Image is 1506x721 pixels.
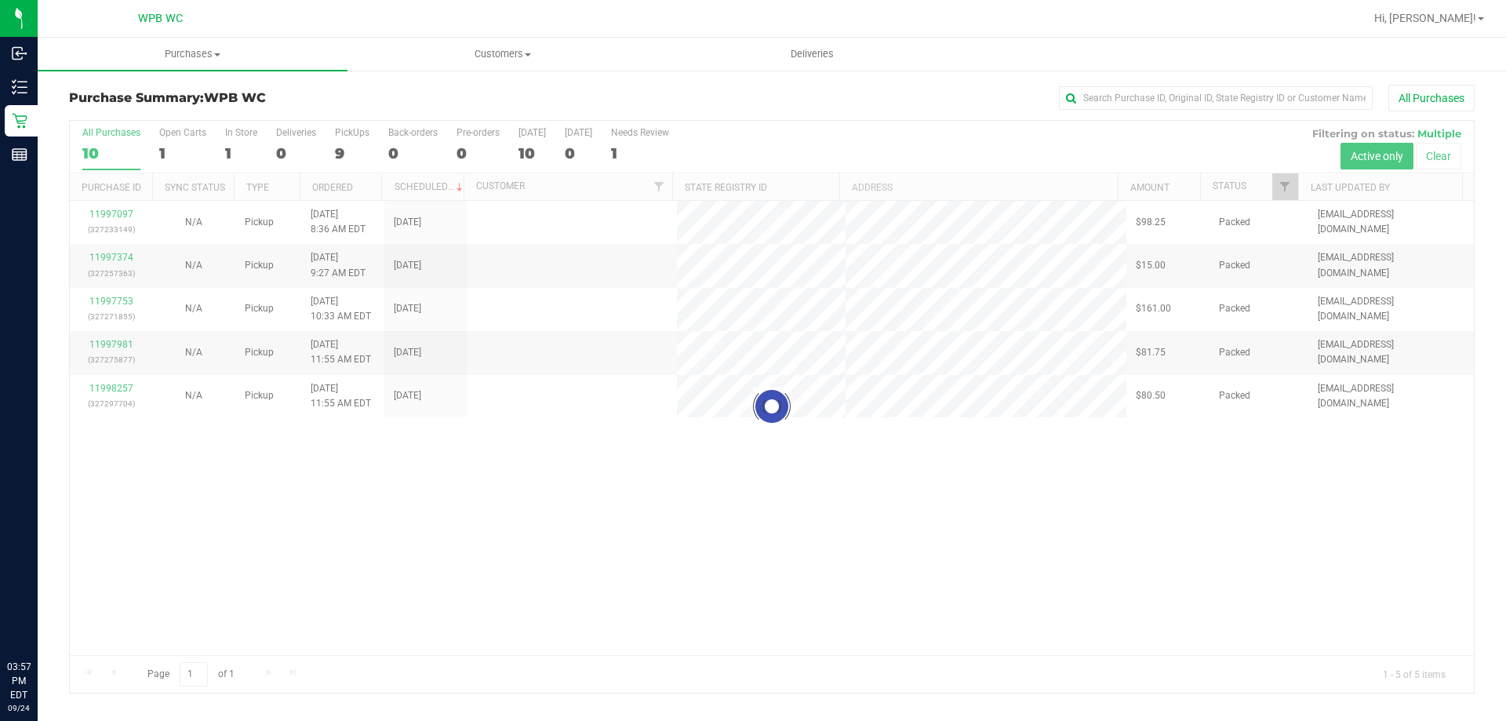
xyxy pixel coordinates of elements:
[46,593,65,612] iframe: Resource center unread badge
[769,47,855,61] span: Deliveries
[138,12,183,25] span: WPB WC
[7,702,31,714] p: 09/24
[1374,12,1476,24] span: Hi, [PERSON_NAME]!
[347,38,657,71] a: Customers
[204,90,266,105] span: WPB WC
[12,46,27,61] inline-svg: Inbound
[1388,85,1475,111] button: All Purchases
[12,147,27,162] inline-svg: Reports
[1059,86,1373,110] input: Search Purchase ID, Original ID, State Registry ID or Customer Name...
[12,113,27,129] inline-svg: Retail
[7,660,31,702] p: 03:57 PM EDT
[12,79,27,95] inline-svg: Inventory
[38,47,347,61] span: Purchases
[657,38,967,71] a: Deliveries
[69,91,537,105] h3: Purchase Summary:
[16,595,63,643] iframe: Resource center
[38,38,347,71] a: Purchases
[348,47,657,61] span: Customers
